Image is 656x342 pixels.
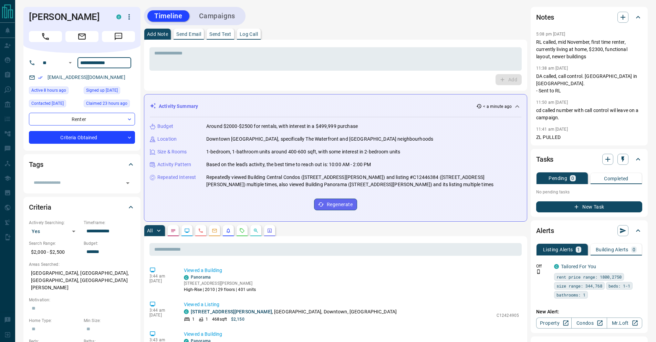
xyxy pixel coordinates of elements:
div: Alerts [536,222,642,239]
p: 1-bedroom, 1-bathroom units around 400-600 sqft, with some interest in 2-bedroom units [206,148,400,155]
p: 11:41 am [DATE] [536,127,568,132]
h2: Tasks [536,154,553,165]
p: RL called, mid November, first time renter, currently living at home, $2300, functional layout, n... [536,39,642,60]
a: Condos [571,318,607,329]
div: condos.ca [554,264,559,269]
button: New Task [536,201,642,212]
p: [DATE] [149,313,174,318]
p: Completed [604,176,628,181]
p: ZL PULLED [536,134,642,141]
p: Areas Searched: [29,261,135,268]
a: [STREET_ADDRESS][PERSON_NAME] [191,309,272,314]
p: Building Alerts [596,247,628,252]
span: Call [29,31,62,42]
div: Tue Oct 14 2025 [84,100,135,109]
p: 1 [206,316,208,322]
span: Email [65,31,98,42]
p: New Alert: [536,308,642,315]
p: 468 sqft [212,316,227,322]
span: Active 8 hours ago [31,87,66,94]
p: cd called number with call control wil leave on a campaign. [536,107,642,121]
div: Criteria Obtained [29,131,135,144]
span: Contacted [DATE] [31,100,64,107]
div: Notes [536,9,642,26]
span: Message [102,31,135,42]
p: [DATE] [149,279,174,283]
h2: Criteria [29,202,51,213]
p: [GEOGRAPHIC_DATA], [GEOGRAPHIC_DATA], [GEOGRAPHIC_DATA], [GEOGRAPHIC_DATA][PERSON_NAME] [29,268,135,293]
p: 5:08 pm [DATE] [536,32,565,37]
a: [EMAIL_ADDRESS][DOMAIN_NAME] [48,74,125,80]
p: All [147,228,153,233]
div: condos.ca [116,14,121,19]
span: bathrooms: 1 [556,291,585,298]
div: Thu Jul 31 2025 [84,87,135,96]
a: Panorama [191,275,211,280]
p: Location [157,135,177,143]
button: Regenerate [314,199,357,210]
span: beds: 1-1 [608,282,630,289]
p: Add Note [147,32,168,37]
p: Viewed a Building [184,267,519,274]
p: 0 [571,176,574,181]
svg: Notes [170,228,176,233]
p: No pending tasks [536,187,642,197]
a: Property [536,318,572,329]
p: Based on the lead's activity, the best time to reach out is: 10:00 AM - 2:00 PM [206,161,371,168]
svg: Requests [239,228,245,233]
p: Budget [157,123,173,130]
p: 0 [633,247,635,252]
div: Wed Oct 15 2025 [29,87,80,96]
p: [STREET_ADDRESS][PERSON_NAME] [184,280,256,286]
svg: Lead Browsing Activity [184,228,190,233]
p: < a minute ago [483,103,512,110]
span: Signed up [DATE] [86,87,118,94]
p: Min Size: [84,318,135,324]
svg: Opportunities [253,228,259,233]
div: condos.ca [184,275,189,280]
p: Log Call [240,32,258,37]
p: DA called, call control. [GEOGRAPHIC_DATA] in [GEOGRAPHIC_DATA]. - Sent to RL [536,73,642,94]
div: Tags [29,156,135,173]
svg: Email Verified [38,75,43,80]
h2: Tags [29,159,43,170]
p: Pending [549,176,567,181]
div: Tue Oct 14 2025 [29,100,80,109]
div: Yes [29,226,80,237]
p: Timeframe: [84,220,135,226]
span: rent price range: 1800,2750 [556,273,622,280]
p: Activity Pattern [157,161,191,168]
button: Open [123,178,133,188]
p: Size & Rooms [157,148,187,155]
svg: Calls [198,228,204,233]
p: 1 [577,247,580,252]
div: condos.ca [184,309,189,314]
h1: [PERSON_NAME] [29,11,106,22]
svg: Push Notification Only [536,269,541,274]
p: Repeatedly viewed Building Central Condos ([STREET_ADDRESS][PERSON_NAME]) and listing #C12446384 ... [206,174,521,188]
p: Send Text [209,32,231,37]
svg: Listing Alerts [226,228,231,233]
p: C12424905 [497,312,519,319]
p: Send Email [176,32,201,37]
p: 1 [192,316,195,322]
p: 3:44 am [149,274,174,279]
p: , [GEOGRAPHIC_DATA], Downtown, [GEOGRAPHIC_DATA] [191,308,397,315]
div: Tasks [536,151,642,168]
p: Activity Summary [159,103,198,110]
p: 11:50 am [DATE] [536,100,568,105]
div: Renter [29,113,135,125]
p: Downtown [GEOGRAPHIC_DATA], specifically The Waterfront and [GEOGRAPHIC_DATA] neighbourhoods [206,135,433,143]
p: Viewed a Listing [184,301,519,308]
svg: Agent Actions [267,228,272,233]
a: Tailored For You [561,264,596,269]
div: Activity Summary< a minute ago [150,100,521,113]
button: Open [66,59,74,67]
h2: Alerts [536,225,554,236]
p: $2,150 [231,316,244,322]
p: 11:38 am [DATE] [536,66,568,71]
div: Criteria [29,199,135,215]
p: Repeated Interest [157,174,196,181]
p: 3:44 am [149,308,174,313]
p: Around $2000-$2500 for rentals, with interest in a $499,999 purchase [206,123,358,130]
